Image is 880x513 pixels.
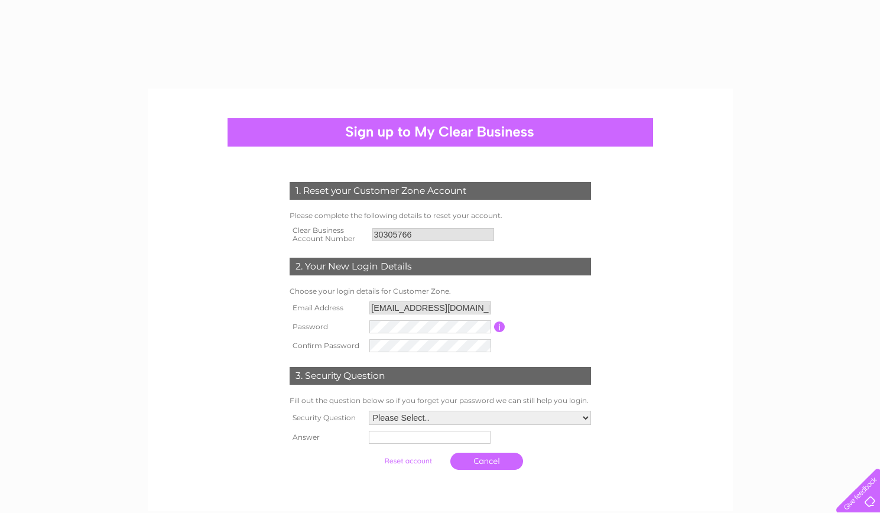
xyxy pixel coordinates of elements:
th: Password [287,317,367,336]
td: Please complete the following details to reset your account. [287,209,594,223]
td: Choose your login details for Customer Zone. [287,284,594,298]
input: Information [494,322,505,332]
td: Fill out the question below so if you forget your password we can still help you login. [287,394,594,408]
th: Clear Business Account Number [287,223,369,246]
th: Security Question [287,408,366,428]
a: Cancel [450,453,523,470]
div: 1. Reset your Customer Zone Account [290,182,591,200]
input: Submit [372,453,444,469]
th: Email Address [287,298,367,317]
th: Answer [287,428,366,447]
th: Confirm Password [287,336,367,355]
div: 2. Your New Login Details [290,258,591,275]
div: 3. Security Question [290,367,591,385]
